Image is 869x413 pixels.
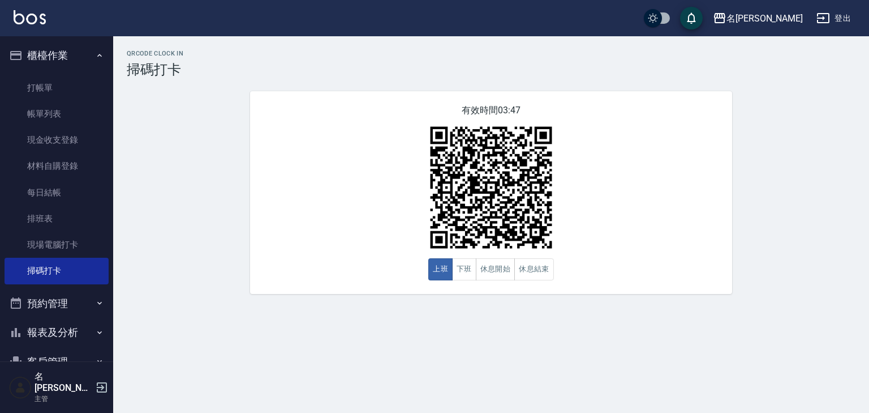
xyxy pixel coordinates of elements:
p: 主管 [35,394,92,404]
a: 排班表 [5,206,109,232]
img: Person [9,376,32,399]
h5: 名[PERSON_NAME] [35,371,92,394]
button: 休息開始 [476,258,515,280]
a: 材料自購登錄 [5,153,109,179]
button: 預約管理 [5,289,109,318]
a: 每日結帳 [5,180,109,206]
a: 現場電腦打卡 [5,232,109,258]
a: 掃碼打卡 [5,258,109,284]
a: 打帳單 [5,75,109,101]
button: save [680,7,703,29]
div: 有效時間 03:47 [250,91,732,294]
button: 櫃檯作業 [5,41,109,70]
button: 休息結束 [514,258,554,280]
button: 客戶管理 [5,347,109,377]
button: 登出 [812,8,855,29]
a: 現金收支登錄 [5,127,109,153]
button: 名[PERSON_NAME] [708,7,807,30]
h2: QRcode Clock In [127,50,855,57]
button: 報表及分析 [5,318,109,347]
button: 上班 [428,258,453,280]
div: 名[PERSON_NAME] [726,11,803,25]
h3: 掃碼打卡 [127,62,855,78]
button: 下班 [452,258,476,280]
img: Logo [14,10,46,24]
a: 帳單列表 [5,101,109,127]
